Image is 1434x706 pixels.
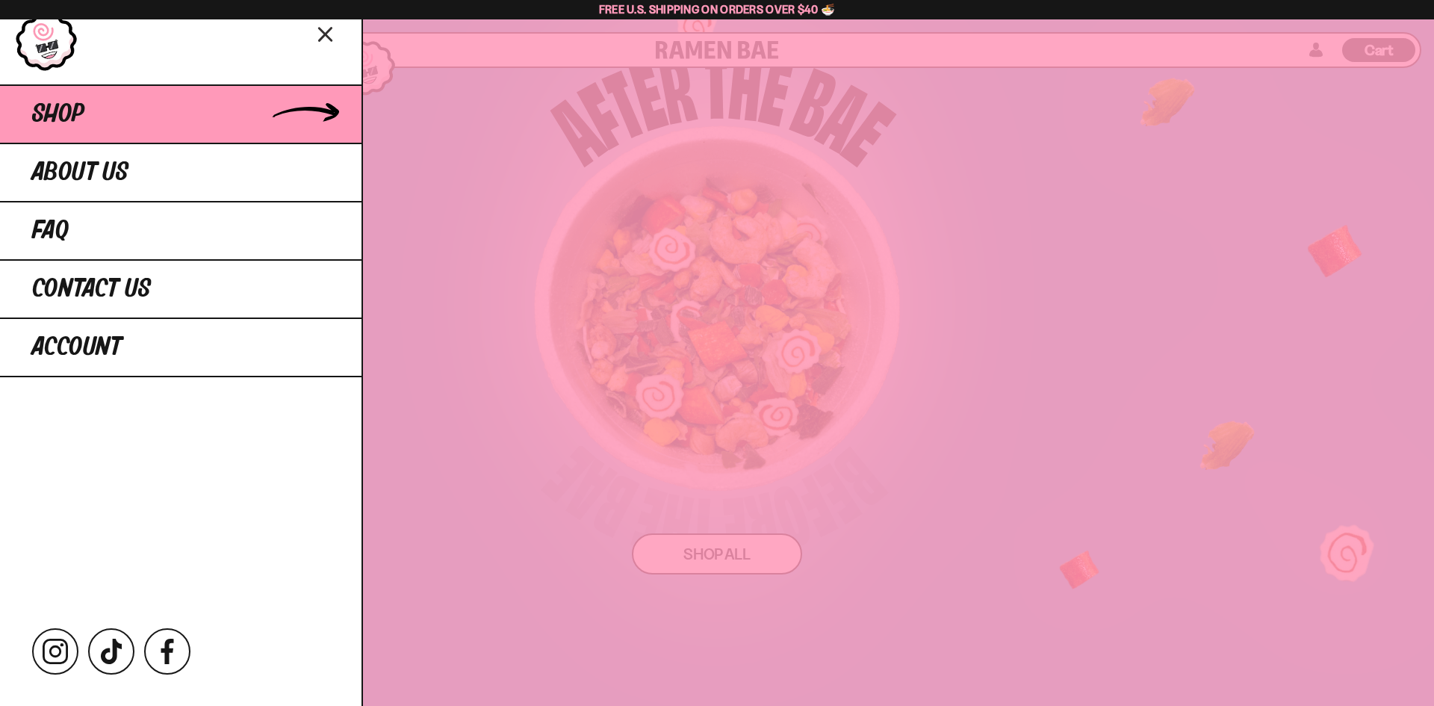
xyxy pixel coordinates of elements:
[32,334,122,361] span: Account
[599,2,836,16] span: Free U.S. Shipping on Orders over $40 🍜
[32,101,84,128] span: Shop
[313,20,339,46] button: Close menu
[32,159,128,186] span: About Us
[32,276,151,303] span: Contact Us
[32,217,69,244] span: FAQ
